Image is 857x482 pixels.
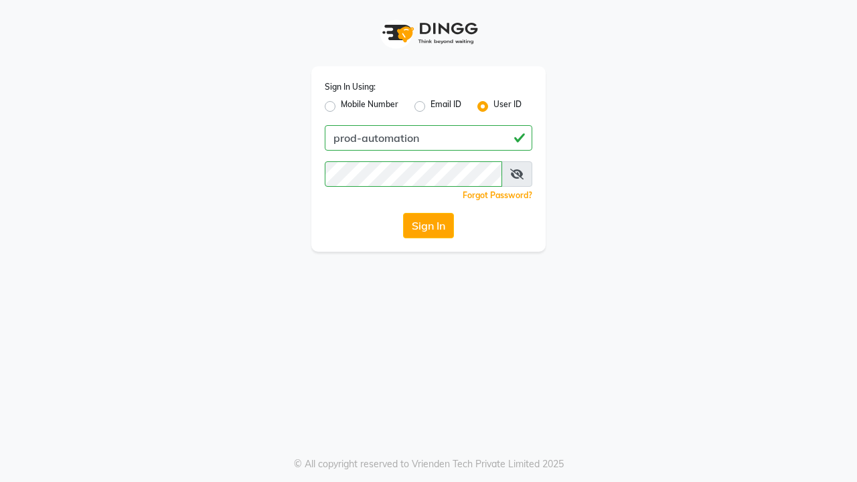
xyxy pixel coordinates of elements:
[463,190,532,200] a: Forgot Password?
[341,98,398,114] label: Mobile Number
[375,13,482,53] img: logo1.svg
[325,81,376,93] label: Sign In Using:
[325,125,532,151] input: Username
[493,98,522,114] label: User ID
[431,98,461,114] label: Email ID
[403,213,454,238] button: Sign In
[325,161,502,187] input: Username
